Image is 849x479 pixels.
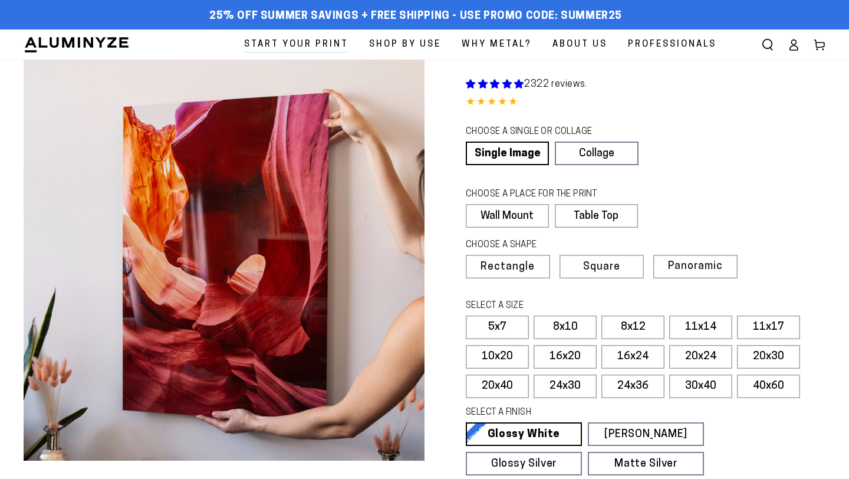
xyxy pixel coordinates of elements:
label: 11x17 [737,316,800,339]
legend: CHOOSE A SHAPE [466,239,628,252]
legend: SELECT A FINISH [466,406,677,419]
a: [PERSON_NAME] [588,422,704,446]
span: Start Your Print [244,37,348,53]
span: Rectangle [481,262,535,273]
span: Square [583,262,620,273]
a: About Us [544,29,616,60]
span: About Us [552,37,607,53]
a: Start Your Print [235,29,357,60]
summary: Search our site [755,32,781,58]
a: Collage [555,142,638,165]
label: Wall Mount [466,204,549,228]
a: Single Image [466,142,549,165]
span: Shop By Use [369,37,441,53]
label: 20x24 [669,345,732,369]
a: Glossy Silver [466,452,582,475]
span: 25% off Summer Savings + Free Shipping - Use Promo Code: SUMMER25 [209,10,622,23]
a: Matte Silver [588,452,704,475]
a: Why Metal? [453,29,541,60]
span: Panoramic [668,261,723,272]
span: Why Metal? [462,37,532,53]
div: 4.85 out of 5.0 stars [466,94,825,111]
label: 20x40 [466,375,529,398]
label: 8x12 [601,316,664,339]
label: 30x40 [669,375,732,398]
label: 11x14 [669,316,732,339]
label: 16x20 [534,345,597,369]
label: 8x10 [534,316,597,339]
label: 20x30 [737,345,800,369]
span: Professionals [628,37,716,53]
label: 5x7 [466,316,529,339]
label: 24x36 [601,375,664,398]
label: 24x30 [534,375,597,398]
legend: SELECT A SIZE [466,300,677,313]
img: Aluminyze [24,36,130,54]
a: Shop By Use [360,29,450,60]
a: Glossy White [466,422,582,446]
label: 40x60 [737,375,800,398]
legend: CHOOSE A SINGLE OR COLLAGE [466,126,627,139]
label: 10x20 [466,345,529,369]
label: Table Top [555,204,638,228]
a: Professionals [619,29,725,60]
label: 16x24 [601,345,664,369]
legend: CHOOSE A PLACE FOR THE PRINT [466,188,627,201]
